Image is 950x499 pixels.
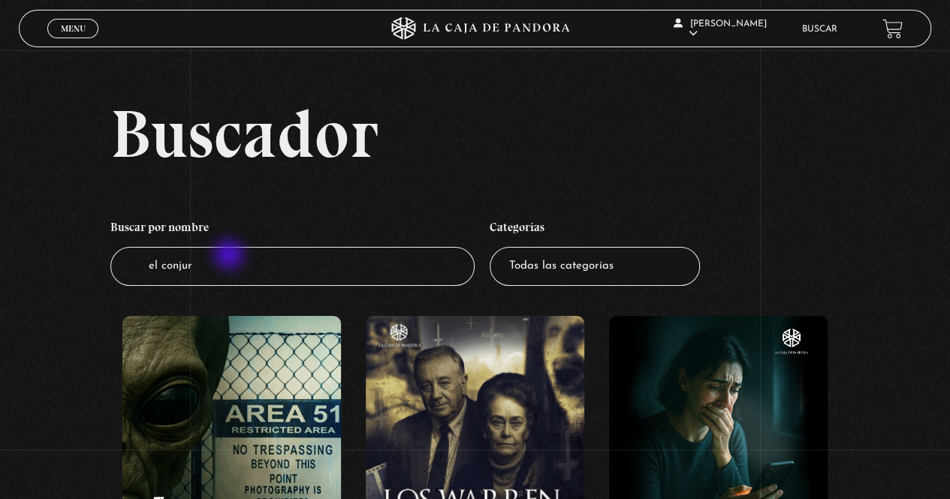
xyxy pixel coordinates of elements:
span: [PERSON_NAME] [674,20,767,38]
a: Buscar [802,25,837,34]
h2: Buscador [110,100,931,167]
span: Menu [61,24,86,33]
h4: Buscar por nombre [110,212,475,247]
span: Cerrar [56,37,91,47]
a: View your shopping cart [882,19,903,39]
h4: Categorías [490,212,700,247]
